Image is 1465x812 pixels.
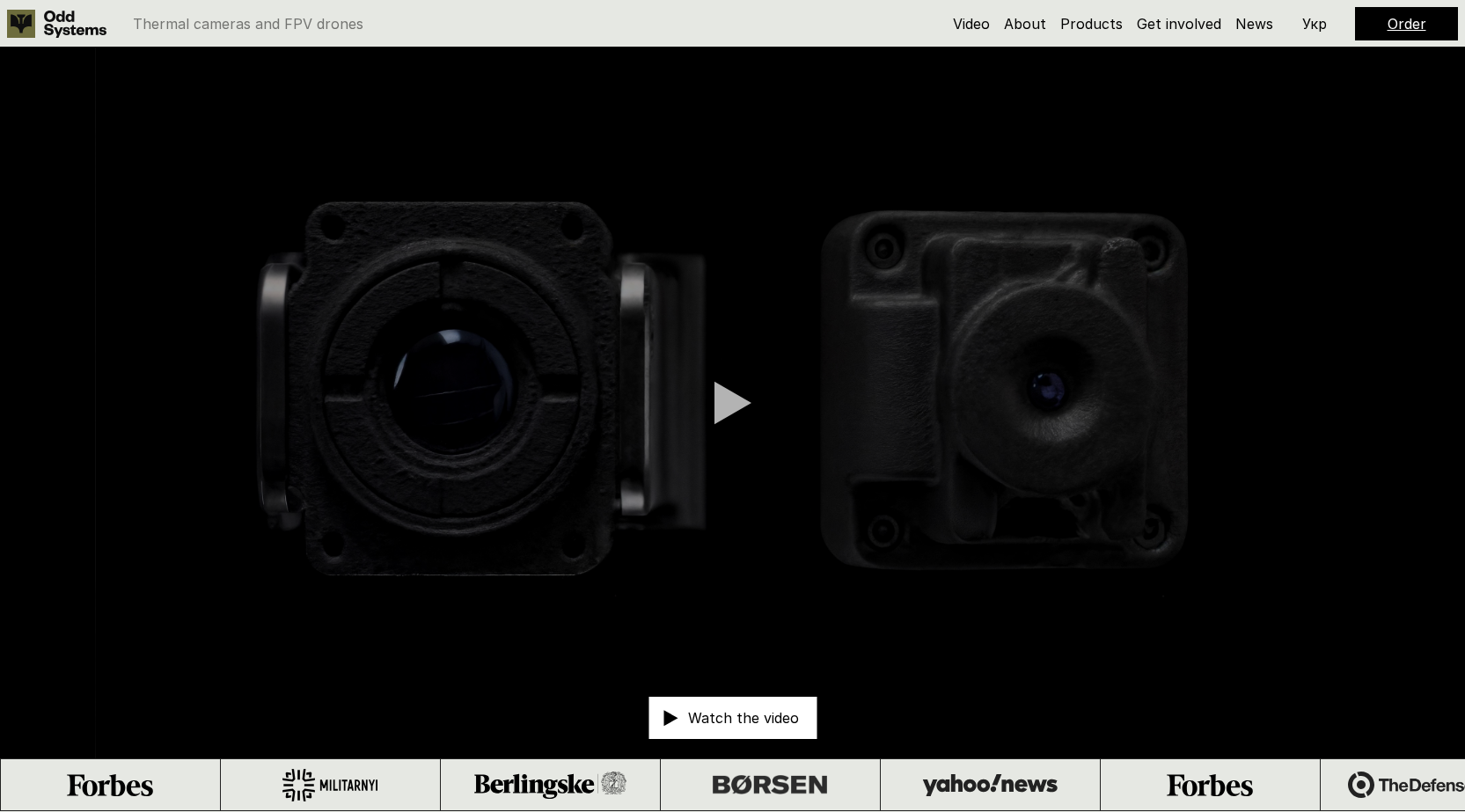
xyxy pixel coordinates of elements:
[1137,15,1221,33] a: Get involved
[1235,15,1273,33] a: News
[1388,15,1426,33] a: Order
[133,17,363,31] p: Thermal cameras and FPV drones
[688,711,799,725] p: Watch the video
[953,15,990,33] a: Video
[1302,17,1327,31] p: Укр
[1060,15,1123,33] a: Products
[1004,15,1046,33] a: About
